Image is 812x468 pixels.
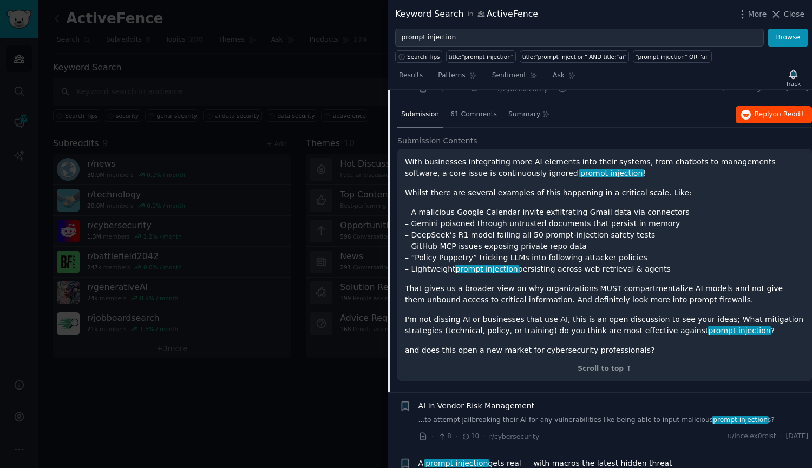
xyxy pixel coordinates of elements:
a: Ask [549,67,580,89]
input: Try a keyword related to your business [395,29,764,47]
span: Summary [508,110,540,120]
p: Whilst there are several examples of this happening in a critical scale. Like: [405,187,804,199]
span: · [455,431,457,442]
span: More [748,9,767,20]
p: I'm not dissing AI or businesses that use AI, this is an open discussion to see your ideas; What ... [405,314,804,337]
span: Ask [553,71,565,81]
p: That gives us a broader view on why organizations MUST compartmentalize AI models and not give th... [405,283,804,306]
div: Keyword Search ActiveFence [395,8,538,21]
span: 8 [437,432,451,441]
p: and does this open a new market for cybersecurity professionals? [405,345,804,356]
span: Sentiment [492,71,526,81]
button: Track [782,67,804,89]
span: r/cybersecurity [489,433,539,440]
button: Close [770,9,804,20]
span: r/cybersecurity [497,85,547,93]
div: title:"prompt injection" [449,53,514,61]
span: Submission [401,110,439,120]
div: title:"prompt injection" AND title:"ai" [522,53,627,61]
span: u/Incelex0rcist [728,432,776,441]
span: · [431,431,434,442]
button: Browse [768,29,808,47]
span: prompt injection [424,459,489,467]
span: 10 [461,432,479,441]
span: prompt injection [579,169,644,177]
span: Search Tips [407,53,440,61]
a: Sentiment [488,67,541,89]
span: prompt injection [455,265,519,273]
p: – A malicious Google Calendar invite exfiltrating Gmail data via connectors – Gemini poisoned thr... [405,207,804,275]
button: Search Tips [395,50,442,63]
span: prompt injection [712,416,768,424]
a: AI in Vendor Risk Management [418,400,535,412]
div: Track [786,80,801,88]
span: in [467,10,473,19]
div: Scroll to top ↑ [405,364,804,374]
a: ...to attempt jailbreaking their AI for any vulnerabilities like being able to input maliciouspro... [418,416,809,425]
button: More [737,9,767,20]
a: Patterns [434,67,480,89]
span: [DATE] [786,432,808,441]
a: title:"prompt injection" [446,50,516,63]
span: Results [399,71,423,81]
p: With businesses integrating more AI elements into their systems, from chatbots to managements sof... [405,156,804,179]
a: "prompt injection" OR "ai" [633,50,712,63]
span: Patterns [438,71,465,81]
span: · [780,432,782,441]
a: Results [395,67,427,89]
span: 61 Comments [450,110,497,120]
div: "prompt injection" OR "ai" [636,53,710,61]
span: · [483,431,485,442]
span: Reply [755,110,804,120]
span: Close [784,9,804,20]
button: Replyon Reddit [736,106,812,123]
a: title:"prompt injection" AND title:"ai" [520,50,629,63]
span: prompt injection [708,326,772,335]
span: on Reddit [773,110,804,118]
span: Submission Contents [397,135,477,147]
